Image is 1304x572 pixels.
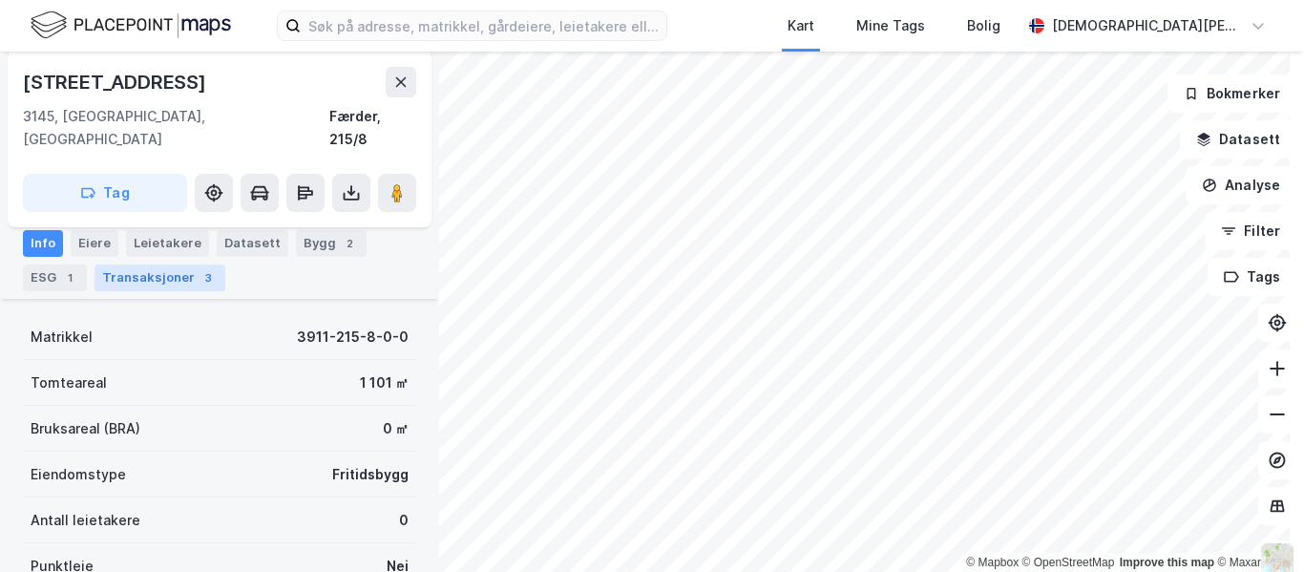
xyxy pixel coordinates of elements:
div: Eiere [71,230,118,257]
div: Info [23,230,63,257]
img: logo.f888ab2527a4732fd821a326f86c7f29.svg [31,9,231,42]
button: Tags [1208,258,1296,296]
input: Søk på adresse, matrikkel, gårdeiere, leietakere eller personer [301,11,666,40]
div: Kontrollprogram for chat [1209,480,1304,572]
div: Tomteareal [31,371,107,394]
div: Bygg [296,230,367,257]
div: Antall leietakere [31,509,140,532]
iframe: Chat Widget [1209,480,1304,572]
div: Bruksareal (BRA) [31,417,140,440]
button: Datasett [1180,120,1296,159]
button: Tag [23,174,187,212]
div: Fritidsbygg [332,463,409,486]
div: Datasett [217,230,288,257]
div: 3145, [GEOGRAPHIC_DATA], [GEOGRAPHIC_DATA] [23,105,329,151]
button: Bokmerker [1167,74,1296,113]
button: Analyse [1186,166,1296,204]
a: Improve this map [1120,556,1214,569]
div: Transaksjoner [95,265,225,291]
div: Bolig [967,14,1000,37]
div: 0 ㎡ [383,417,409,440]
div: Kart [788,14,814,37]
a: Mapbox [966,556,1019,569]
a: OpenStreetMap [1022,556,1115,569]
div: Matrikkel [31,326,93,349]
div: Mine Tags [856,14,925,37]
div: 2 [340,234,359,253]
div: 3 [199,268,218,287]
div: Leietakere [126,230,209,257]
div: Færder, 215/8 [329,105,416,151]
div: 3911-215-8-0-0 [297,326,409,349]
button: Filter [1205,212,1296,250]
div: [STREET_ADDRESS] [23,67,210,97]
div: [DEMOGRAPHIC_DATA][PERSON_NAME] [1052,14,1243,37]
div: 0 [399,509,409,532]
div: ESG [23,265,87,291]
div: 1 101 ㎡ [360,371,409,394]
div: 1 [60,268,79,287]
div: Eiendomstype [31,463,126,486]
